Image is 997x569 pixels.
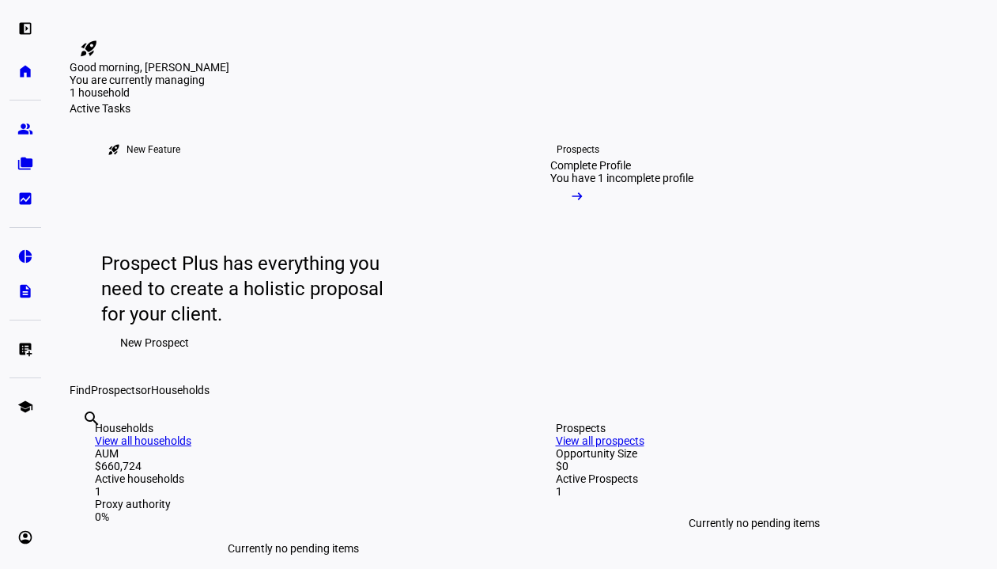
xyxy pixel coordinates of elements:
[556,447,954,460] div: Opportunity Size
[17,21,33,36] eth-mat-symbol: left_panel_open
[95,510,493,523] div: 0%
[17,283,33,299] eth-mat-symbol: description
[82,431,85,450] input: Enter name of prospect or household
[17,248,33,264] eth-mat-symbol: pie_chart
[525,115,737,384] a: ProspectsComplete ProfileYou have 1 incomplete profile
[9,183,41,214] a: bid_landscape
[17,191,33,207] eth-mat-symbol: bid_landscape
[70,384,978,396] div: Find or
[557,143,599,156] div: Prospects
[9,241,41,272] a: pie_chart
[127,143,180,156] div: New Feature
[9,113,41,145] a: group
[556,422,954,434] div: Prospects
[82,409,101,428] mat-icon: search
[556,434,644,447] a: View all prospects
[101,327,208,358] button: New Prospect
[95,498,493,510] div: Proxy authority
[108,143,120,156] mat-icon: rocket_launch
[70,102,978,115] div: Active Tasks
[556,460,954,472] div: $0
[9,275,41,307] a: description
[101,251,410,327] div: Prospect Plus has everything you need to create a holistic proposal for your client.
[95,472,493,485] div: Active households
[556,498,954,548] div: Currently no pending items
[17,399,33,415] eth-mat-symbol: school
[91,384,141,396] span: Prospects
[556,472,954,485] div: Active Prospects
[95,447,493,460] div: AUM
[95,422,493,434] div: Households
[17,121,33,137] eth-mat-symbol: group
[70,86,228,102] div: 1 household
[9,55,41,87] a: home
[550,172,693,184] div: You have 1 incomplete profile
[95,434,191,447] a: View all households
[556,485,954,498] div: 1
[120,327,189,358] span: New Prospect
[550,159,631,172] div: Complete Profile
[17,156,33,172] eth-mat-symbol: folder_copy
[17,63,33,79] eth-mat-symbol: home
[95,460,493,472] div: $660,724
[95,485,493,498] div: 1
[17,341,33,357] eth-mat-symbol: list_alt_add
[17,529,33,545] eth-mat-symbol: account_circle
[70,74,205,86] span: You are currently managing
[9,148,41,180] a: folder_copy
[569,188,585,204] mat-icon: arrow_right_alt
[151,384,210,396] span: Households
[70,61,978,74] div: Good morning, [PERSON_NAME]
[79,39,98,58] mat-icon: rocket_launch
